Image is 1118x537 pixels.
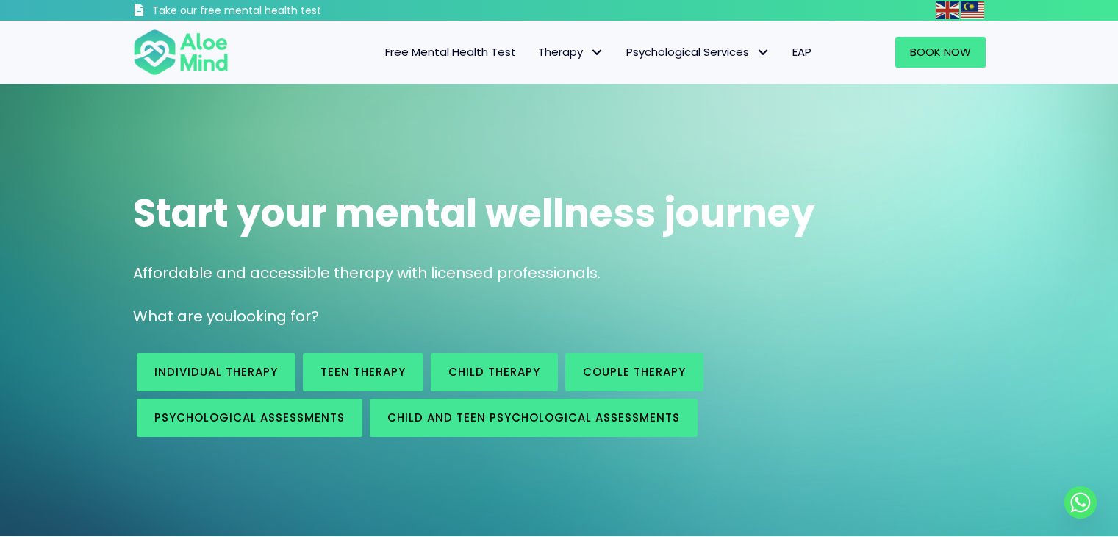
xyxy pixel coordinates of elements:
a: Book Now [895,37,986,68]
a: Couple therapy [565,353,703,391]
span: Child Therapy [448,364,540,380]
a: TherapyTherapy: submenu [527,37,615,68]
h3: Take our free mental health test [152,4,400,18]
img: ms [961,1,984,19]
span: EAP [792,44,811,60]
a: Psychological assessments [137,399,362,437]
a: Malay [961,1,986,18]
p: Affordable and accessible therapy with licensed professionals. [133,263,986,284]
a: Child and Teen Psychological assessments [370,399,698,437]
span: Psychological Services: submenu [753,42,774,63]
span: looking for? [233,306,319,327]
a: Take our free mental health test [133,4,400,21]
span: Child and Teen Psychological assessments [387,410,680,425]
span: Start your mental wellness journey [133,186,815,240]
nav: Menu [248,37,823,68]
a: Whatsapp [1064,486,1097,519]
span: What are you [133,306,233,327]
span: Therapy: submenu [587,42,608,63]
a: English [936,1,961,18]
a: EAP [781,37,823,68]
a: Teen Therapy [303,353,423,391]
a: Individual therapy [137,353,295,391]
span: Teen Therapy [320,364,406,380]
span: Individual therapy [154,364,278,380]
img: Aloe mind Logo [133,28,229,77]
a: Free Mental Health Test [374,37,527,68]
span: Couple therapy [583,364,686,380]
span: Free Mental Health Test [385,44,516,60]
span: Psychological assessments [154,410,345,425]
span: Book Now [910,44,971,60]
img: en [936,1,959,19]
span: Psychological Services [626,44,770,60]
span: Therapy [538,44,604,60]
a: Child Therapy [431,353,558,391]
a: Psychological ServicesPsychological Services: submenu [615,37,781,68]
